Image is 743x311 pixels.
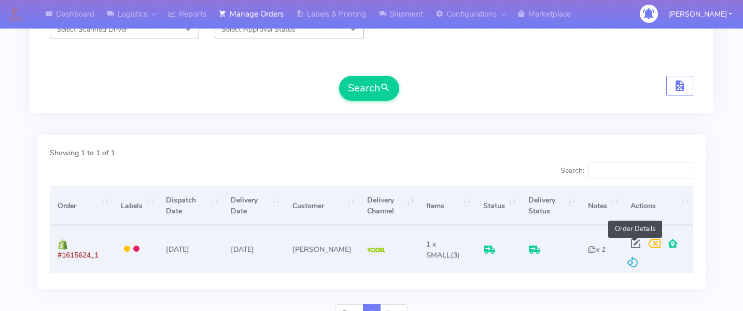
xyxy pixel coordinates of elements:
th: Delivery Channel: activate to sort column ascending [359,186,418,225]
th: Status: activate to sort column ascending [475,186,521,225]
span: (3) [426,239,460,260]
button: [PERSON_NAME] [661,4,740,25]
th: Notes: activate to sort column ascending [580,186,622,225]
td: [DATE] [158,225,223,273]
span: Select Approval Status [221,24,296,34]
th: Items: activate to sort column ascending [418,186,475,225]
th: Delivery Date: activate to sort column ascending [223,186,285,225]
input: Search: [588,163,693,179]
button: Search [339,76,399,101]
th: Delivery Status: activate to sort column ascending [521,186,580,225]
label: Search: [560,163,693,179]
span: 1 x SMALL [426,239,451,260]
th: Labels: activate to sort column ascending [113,186,158,225]
span: Select Scanned Driver [57,24,128,34]
td: [DATE] [223,225,285,273]
td: [PERSON_NAME] [284,225,359,273]
label: Showing 1 to 1 of 1 [50,147,115,158]
th: Order: activate to sort column ascending [50,186,113,225]
i: x 1 [588,245,605,254]
th: Customer: activate to sort column ascending [284,186,359,225]
img: Yodel [367,248,385,253]
img: shopify.png [58,239,68,250]
th: Actions: activate to sort column ascending [623,186,693,225]
span: #1615624_1 [58,250,99,260]
th: Dispatch Date: activate to sort column ascending [158,186,223,225]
